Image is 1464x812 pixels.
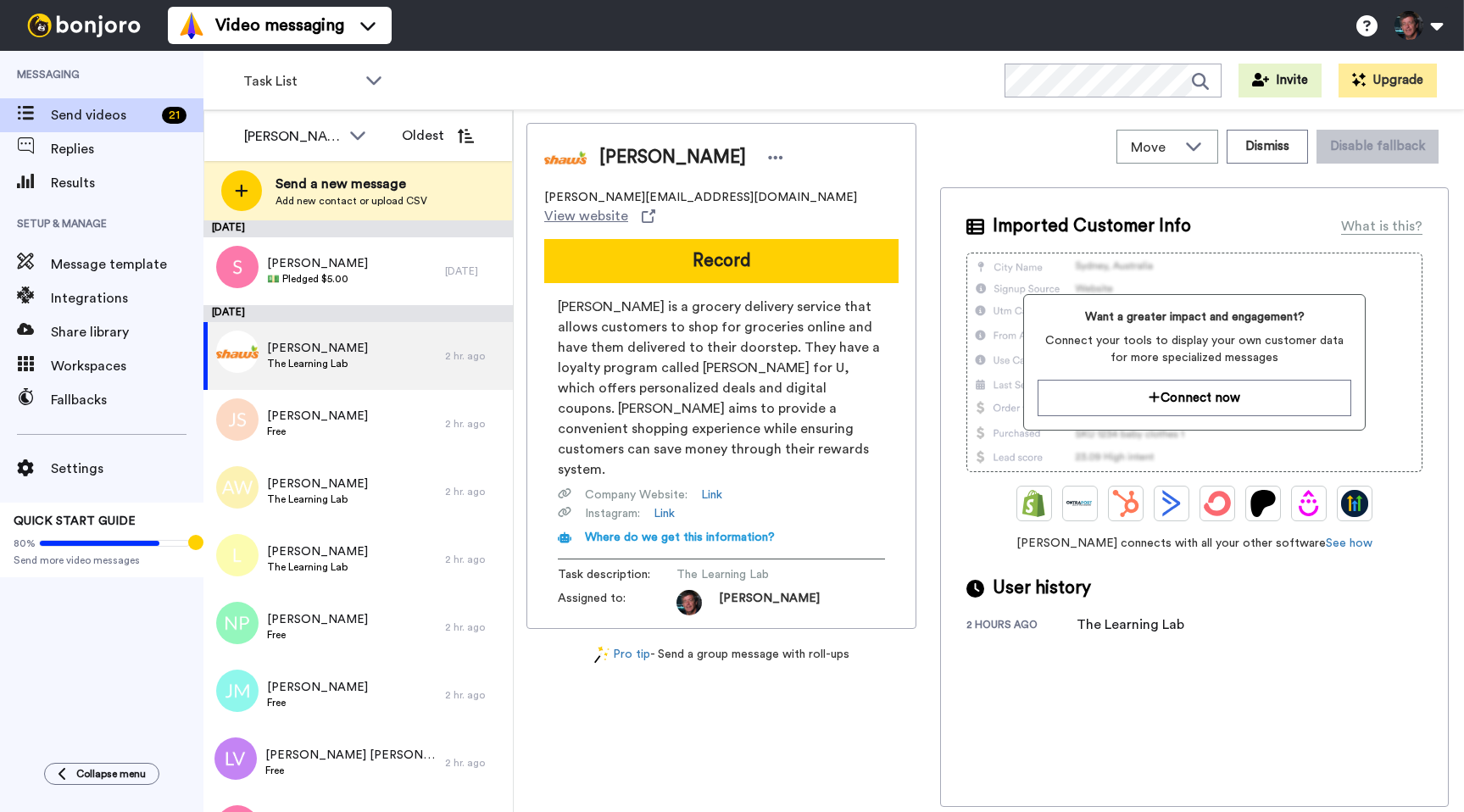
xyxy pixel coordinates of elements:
[216,466,259,509] img: aw.png
[389,119,487,153] button: Oldest
[558,566,676,583] span: Task description :
[585,487,687,503] span: Company Website :
[267,543,368,560] span: [PERSON_NAME]
[243,71,357,92] span: Task List
[215,14,344,37] span: Video messaging
[51,105,155,125] span: Send videos
[267,679,368,696] span: [PERSON_NAME]
[276,174,427,194] span: Send a new message
[265,747,437,764] span: [PERSON_NAME] [PERSON_NAME] [PERSON_NAME]
[178,12,205,39] img: vm-color.svg
[544,239,899,283] button: Record
[544,206,655,226] a: View website
[445,264,504,278] div: [DATE]
[51,254,203,275] span: Message template
[445,688,504,702] div: 2 hr. ago
[216,670,259,712] img: jm.png
[267,492,368,506] span: The Learning Lab
[20,14,148,37] img: bj-logo-header-white.svg
[216,398,259,441] img: js.png
[1066,490,1094,517] img: Ontraport
[676,566,838,583] span: The Learning Lab
[966,535,1422,552] span: [PERSON_NAME] connects with all your other software
[1406,754,1447,795] iframe: Intercom live chat
[701,487,722,503] a: Link
[1204,490,1231,517] img: ConvertKit
[1326,537,1372,549] a: See how
[445,553,504,566] div: 2 hr. ago
[654,505,675,522] a: Link
[1295,490,1322,517] img: Drip
[544,136,587,179] img: Image of Dawn
[267,425,368,438] span: Free
[558,590,676,615] span: Assigned to:
[526,646,916,664] div: - Send a group message with roll-ups
[267,340,368,357] span: [PERSON_NAME]
[267,560,368,574] span: The Learning Lab
[585,531,775,543] span: Where do we get this information?
[162,107,186,124] div: 21
[267,272,368,286] span: 💵 Pledged $5.00
[676,590,702,615] img: d72868d0-47ad-4281-a139-e3ba71da9a6a-1755001586.jpg
[594,646,610,664] img: magic-wand.svg
[544,189,857,206] span: [PERSON_NAME][EMAIL_ADDRESS][DOMAIN_NAME]
[1131,137,1177,158] span: Move
[1112,490,1139,517] img: Hubspot
[216,246,259,288] img: s.png
[267,696,368,709] span: Free
[445,417,504,431] div: 2 hr. ago
[1341,490,1368,517] img: GoHighLevel
[1158,490,1185,517] img: ActiveCampaign
[1316,130,1439,164] button: Disable fallback
[267,628,368,642] span: Free
[203,220,513,237] div: [DATE]
[76,767,146,781] span: Collapse menu
[267,357,368,370] span: The Learning Lab
[267,408,368,425] span: [PERSON_NAME]
[445,620,504,634] div: 2 hr. ago
[445,756,504,770] div: 2 hr. ago
[445,485,504,498] div: 2 hr. ago
[1339,64,1437,97] button: Upgrade
[51,139,203,159] span: Replies
[216,602,259,644] img: np.png
[14,553,190,567] span: Send more video messages
[188,535,203,550] div: Tooltip anchor
[276,194,427,208] span: Add new contact or upload CSV
[993,214,1191,239] span: Imported Customer Info
[1038,309,1350,325] span: Want a greater impact and engagement?
[267,611,368,628] span: [PERSON_NAME]
[594,646,650,664] a: Pro tip
[44,763,159,785] button: Collapse menu
[216,331,259,373] img: 42b554ec-42a2-4498-bed7-f5f3bd50c402.jpg
[214,737,257,780] img: lv.png
[51,288,203,309] span: Integrations
[51,356,203,376] span: Workspaces
[544,206,628,226] span: View website
[1227,130,1308,164] button: Dismiss
[51,390,203,410] span: Fallbacks
[1038,380,1350,416] button: Connect now
[558,297,885,480] span: [PERSON_NAME] is a grocery delivery service that allows customers to shop for groceries online an...
[993,576,1091,601] span: User history
[599,145,746,170] span: [PERSON_NAME]
[1239,64,1322,97] button: Invite
[1038,332,1350,366] span: Connect your tools to display your own customer data for more specialized messages
[267,476,368,492] span: [PERSON_NAME]
[51,459,203,479] span: Settings
[203,305,513,322] div: [DATE]
[1021,490,1048,517] img: Shopify
[14,537,36,550] span: 80%
[966,618,1077,635] div: 2 hours ago
[445,349,504,363] div: 2 hr. ago
[267,255,368,272] span: [PERSON_NAME]
[265,764,437,777] span: Free
[14,515,136,527] span: QUICK START GUIDE
[1250,490,1277,517] img: Patreon
[51,322,203,342] span: Share library
[51,173,203,193] span: Results
[1341,216,1422,236] div: What is this?
[244,126,341,147] div: [PERSON_NAME]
